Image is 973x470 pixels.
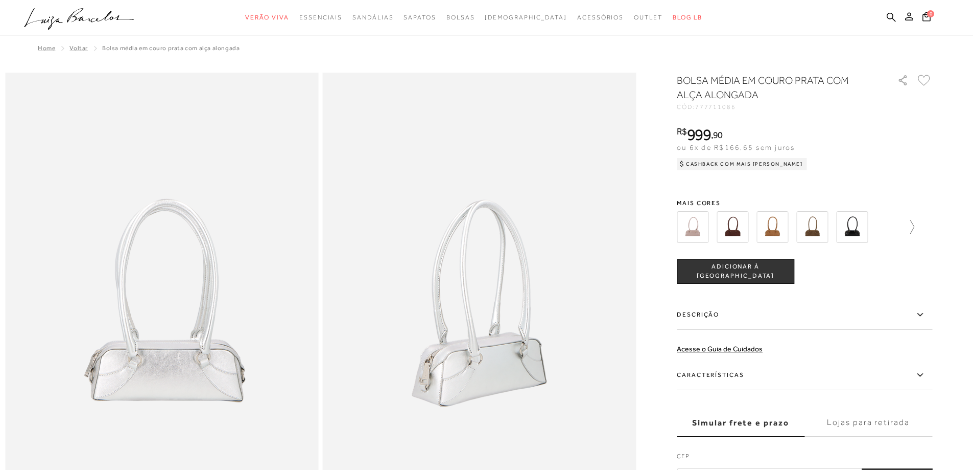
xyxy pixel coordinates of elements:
[577,14,624,21] span: Acessórios
[711,130,723,140] i: ,
[677,409,804,437] label: Simular frete e prazo
[677,452,932,466] label: CEP
[677,361,932,390] label: Características
[677,211,708,243] img: BOLSA BAGUETE EM COURO CINZA COM ALÇA ALONGADA MÉDIA
[404,14,436,21] span: Sapatos
[836,211,868,243] img: BOLSA BAGUETE EM COURO PRETO COM ALÇA ALONGADA MÉDIA
[695,103,736,110] span: 777711086
[717,211,748,243] img: BOLSA BAGUETE EM COURO CROCO CAFÉ COM ALÇA ALONGADA MÉDIA
[577,8,624,27] a: noSubCategoriesText
[677,262,794,280] span: ADICIONAR À [GEOGRAPHIC_DATA]
[352,8,393,27] a: noSubCategoriesText
[245,8,289,27] a: noSubCategoriesText
[677,200,932,206] span: Mais cores
[485,14,567,21] span: [DEMOGRAPHIC_DATA]
[634,8,662,27] a: noSubCategoriesText
[69,44,88,52] a: Voltar
[677,300,932,330] label: Descrição
[677,143,795,151] span: ou 6x de R$166,65 sem juros
[677,158,807,170] div: Cashback com Mais [PERSON_NAME]
[299,8,342,27] a: noSubCategoriesText
[796,211,828,243] img: BOLSA BAGUETE EM COURO CROCO VERDE TOMILHO COM ALÇA ALONGADA MÉDIA
[404,8,436,27] a: noSubCategoriesText
[634,14,662,21] span: Outlet
[299,14,342,21] span: Essenciais
[919,11,934,25] button: 0
[677,104,881,110] div: CÓD:
[446,8,475,27] a: noSubCategoriesText
[677,345,763,353] a: Acesse o Guia de Cuidados
[673,14,702,21] span: BLOG LB
[804,409,932,437] label: Lojas para retirada
[38,44,55,52] a: Home
[352,14,393,21] span: Sandálias
[687,125,711,144] span: 999
[756,211,788,243] img: BOLSA BAGUETE EM COURO CROCO MARROM DUNA COM ALÇA ALONGADA MÉDIA
[673,8,702,27] a: BLOG LB
[677,73,868,102] h1: BOLSA MÉDIA EM COURO PRATA COM ALÇA ALONGADA
[485,8,567,27] a: noSubCategoriesText
[102,44,240,52] span: BOLSA MÉDIA EM COURO PRATA COM ALÇA ALONGADA
[245,14,289,21] span: Verão Viva
[446,14,475,21] span: Bolsas
[927,10,934,17] span: 0
[713,129,723,140] span: 90
[677,127,687,136] i: R$
[677,259,794,284] button: ADICIONAR À [GEOGRAPHIC_DATA]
